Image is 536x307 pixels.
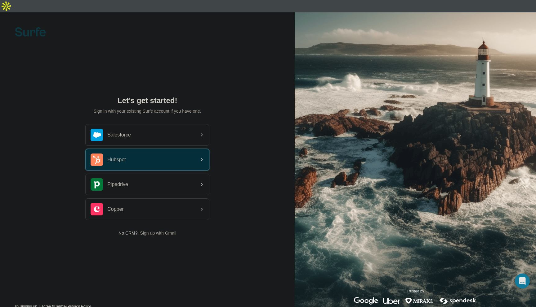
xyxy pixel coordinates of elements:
img: pipedrive's logo [91,178,103,191]
span: No CRM? [118,230,137,236]
p: Trusted by [407,288,424,294]
img: uber's logo [383,297,400,305]
span: Salesforce [107,131,131,139]
p: Sign in with your existing Surfe account if you have one. [94,108,201,114]
span: Copper [107,205,123,213]
img: Surfe's logo [15,27,46,37]
span: Hubspot [107,156,126,163]
img: spendesk's logo [439,297,477,305]
img: salesforce's logo [91,129,103,141]
img: google's logo [354,297,378,305]
img: mirakl's logo [405,297,434,305]
div: Open Intercom Messenger [515,274,530,288]
span: Pipedrive [107,181,128,188]
h1: Let’s get started! [85,96,209,106]
img: hubspot's logo [91,153,103,166]
img: copper's logo [91,203,103,215]
button: Sign up with Gmail [140,230,176,236]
